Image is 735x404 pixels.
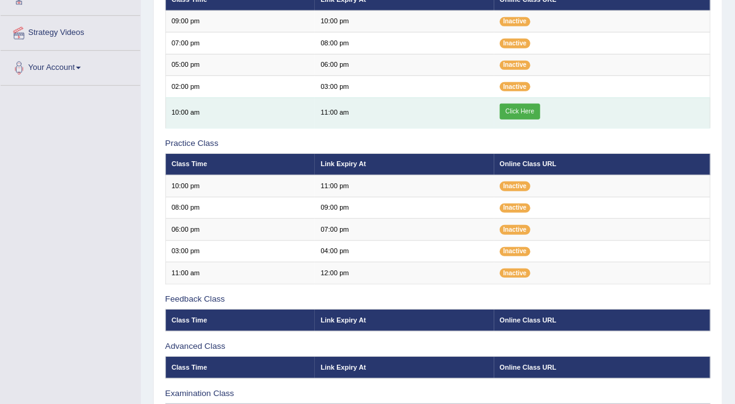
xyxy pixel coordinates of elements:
td: 11:00 am [315,97,494,128]
td: 07:00 pm [165,32,315,54]
th: Online Class URL [494,357,710,378]
td: 02:00 pm [165,76,315,97]
a: Your Account [1,51,140,82]
a: Strategy Videos [1,16,140,47]
td: 12:00 pm [315,262,494,284]
h3: Advanced Class [165,342,711,351]
span: Inactive [500,225,530,234]
td: 11:00 pm [315,175,494,197]
span: Inactive [500,204,530,213]
span: Inactive [500,82,530,91]
td: 04:00 pm [315,240,494,262]
td: 08:00 pm [165,197,315,218]
th: Class Time [165,357,315,378]
span: Inactive [500,39,530,48]
span: Inactive [500,181,530,191]
th: Class Time [165,310,315,331]
td: 03:00 pm [315,76,494,97]
td: 10:00 pm [165,175,315,197]
span: Inactive [500,247,530,256]
th: Link Expiry At [315,154,494,175]
td: 06:00 pm [165,219,315,240]
th: Link Expiry At [315,357,494,378]
td: 06:00 pm [315,54,494,75]
a: Click Here [500,104,540,120]
td: 03:00 pm [165,240,315,262]
th: Class Time [165,154,315,175]
th: Online Class URL [494,154,710,175]
th: Online Class URL [494,310,710,331]
span: Inactive [500,17,530,26]
td: 09:00 pm [165,10,315,32]
td: 05:00 pm [165,54,315,75]
span: Inactive [500,269,530,278]
span: Inactive [500,61,530,70]
td: 11:00 am [165,262,315,284]
h3: Examination Class [165,389,711,398]
td: 08:00 pm [315,32,494,54]
td: 09:00 pm [315,197,494,218]
td: 10:00 pm [315,10,494,32]
td: 07:00 pm [315,219,494,240]
h3: Practice Class [165,139,711,148]
h3: Feedback Class [165,295,711,304]
th: Link Expiry At [315,310,494,331]
td: 10:00 am [165,97,315,128]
